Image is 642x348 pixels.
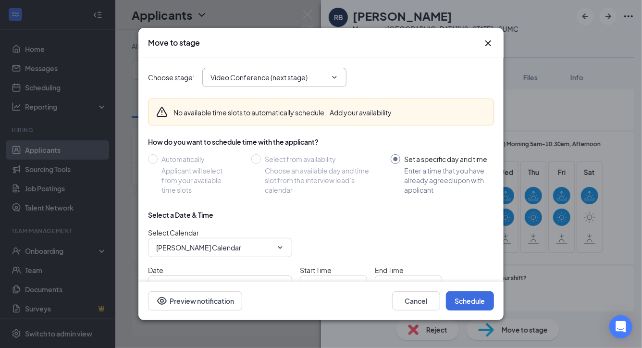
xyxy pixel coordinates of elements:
svg: Cross [482,37,494,49]
button: Cancel [392,291,440,311]
input: End time [383,280,422,290]
button: Close [482,37,494,49]
span: Choose stage : [148,72,195,83]
svg: ChevronDown [351,281,359,289]
button: Schedule [446,291,494,311]
div: No available time slots to automatically schedule. [173,108,392,117]
input: Start time [308,280,347,290]
input: Sep 15, 2025 [156,279,275,290]
span: End Time [375,266,404,274]
svg: ChevronDown [426,281,434,289]
svg: Warning [156,106,168,118]
svg: Eye [156,295,168,307]
div: Select a Date & Time [148,210,213,220]
button: Preview notificationEye [148,291,242,311]
h3: Move to stage [148,37,200,48]
span: Start Time [300,266,332,274]
div: Open Intercom Messenger [609,315,632,338]
span: Select Calendar [148,228,199,237]
svg: ChevronDown [276,244,284,251]
span: Date [148,266,163,274]
button: Add your availability [330,108,392,117]
div: How do you want to schedule time with the applicant? [148,137,494,147]
svg: ChevronDown [331,74,338,81]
